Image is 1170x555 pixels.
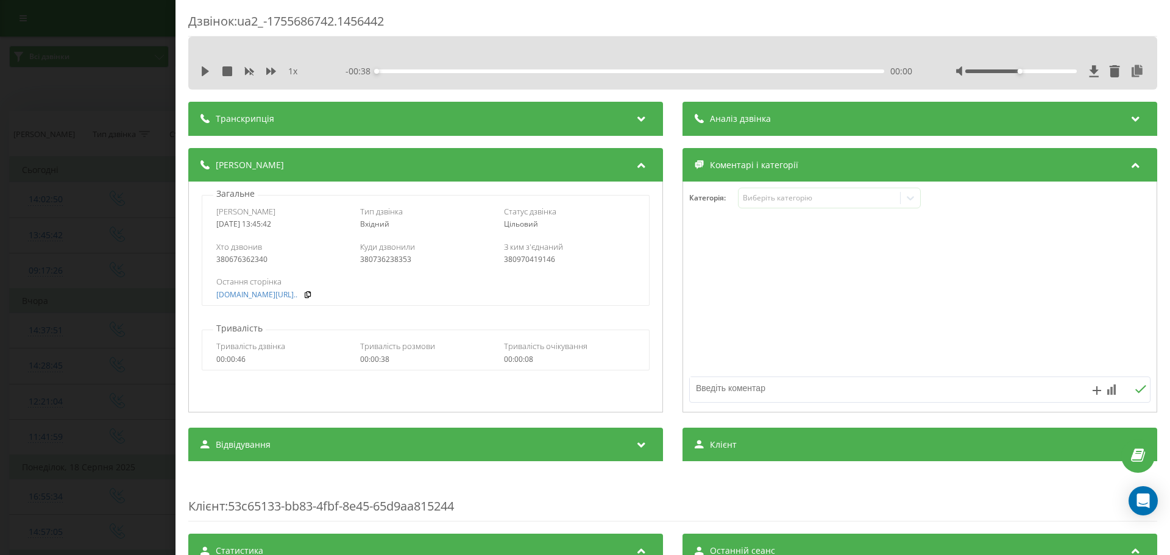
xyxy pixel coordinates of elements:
span: Відвідування [216,439,271,451]
span: Тривалість розмови [360,341,435,352]
div: 00:00:38 [360,355,491,364]
div: [DATE] 13:45:42 [216,220,347,228]
div: Дзвінок : ua2_-1755686742.1456442 [188,13,1157,37]
span: Тривалість очікування [504,341,587,352]
span: 00:00 [890,65,912,77]
span: Аналіз дзвінка [710,113,771,125]
span: [PERSON_NAME] [216,159,284,171]
span: Вхідний [360,219,389,229]
span: Клієнт [188,498,225,514]
div: Accessibility label [374,69,379,74]
span: Клієнт [710,439,737,451]
p: Тривалість [213,322,266,334]
h4: Категорія : [689,194,738,202]
span: Коментарі і категорії [710,159,798,171]
span: - 00:38 [346,65,377,77]
span: Транскрипція [216,113,274,125]
span: Тип дзвінка [360,206,403,217]
div: Виберіть категорію [743,193,895,203]
span: [PERSON_NAME] [216,206,275,217]
div: 380970419146 [504,255,635,264]
div: Accessibility label [1018,69,1023,74]
span: Хто дзвонив [216,241,262,252]
div: 00:00:46 [216,355,347,364]
span: Цільовий [504,219,538,229]
div: : 53c65133-bb83-4fbf-8e45-65d9aa815244 [188,473,1157,521]
span: Статус дзвінка [504,206,556,217]
span: Куди дзвонили [360,241,415,252]
div: 380736238353 [360,255,491,264]
p: Загальне [213,188,258,200]
div: Open Intercom Messenger [1129,486,1158,515]
div: 00:00:08 [504,355,635,364]
span: З ким з'єднаний [504,241,563,252]
span: Тривалість дзвінка [216,341,285,352]
span: Остання сторінка [216,276,282,287]
span: 1 x [288,65,297,77]
div: 380676362340 [216,255,347,264]
a: [DOMAIN_NAME][URL].. [216,291,297,299]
